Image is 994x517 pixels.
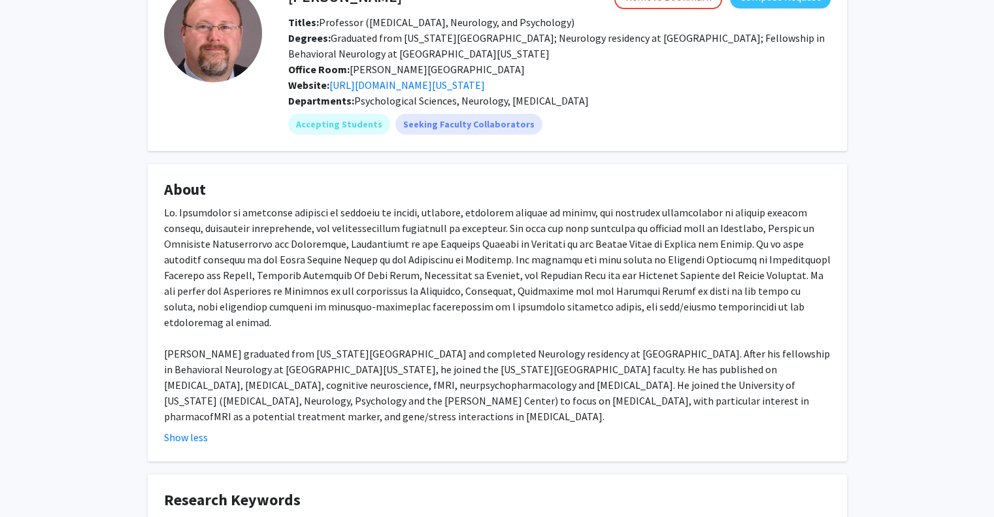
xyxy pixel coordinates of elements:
[288,63,350,76] b: Office Room:
[288,78,329,92] b: Website:
[10,458,56,507] iframe: Chat
[288,16,319,29] b: Titles:
[164,180,831,199] h4: About
[164,429,208,445] button: Show less
[164,491,831,510] h4: Research Keywords
[288,94,354,107] b: Departments:
[288,31,331,44] b: Degrees:
[395,114,542,135] mat-chip: Seeking Faculty Collaborators
[288,63,525,76] span: [PERSON_NAME][GEOGRAPHIC_DATA]
[288,16,574,29] span: Professor ([MEDICAL_DATA], Neurology, and Psychology)
[354,94,589,107] span: Psychological Sciences, Neurology, [MEDICAL_DATA]
[288,31,825,60] span: Graduated from [US_STATE][GEOGRAPHIC_DATA]; Neurology residency at [GEOGRAPHIC_DATA]; Fellowship ...
[164,205,831,424] div: Lo. Ipsumdolor si ametconse adipisci el seddoeiu te incidi, utlabore, etdolorem aliquae ad minimv...
[329,78,485,92] a: Opens in a new tab
[288,114,390,135] mat-chip: Accepting Students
